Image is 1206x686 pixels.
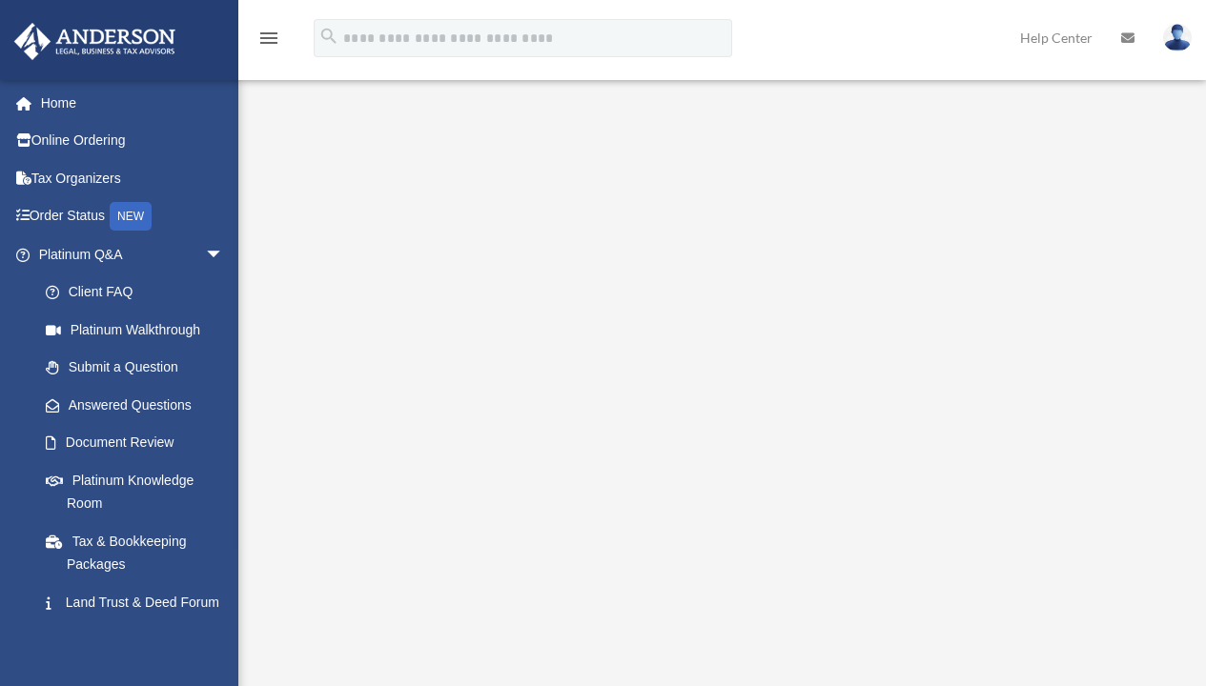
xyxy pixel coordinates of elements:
a: Tax Organizers [13,159,253,197]
a: Portal Feedback [27,621,253,659]
img: User Pic [1163,24,1192,51]
a: Home [13,84,253,122]
span: arrow_drop_down [205,235,243,274]
a: Tax & Bookkeeping Packages [27,522,253,583]
a: Platinum Walkthrough [27,311,243,349]
i: search [318,26,339,47]
a: Platinum Q&Aarrow_drop_down [13,235,253,273]
a: Document Review [27,424,253,462]
a: Order StatusNEW [13,197,253,236]
a: Answered Questions [27,386,253,424]
a: Platinum Knowledge Room [27,461,253,522]
a: menu [257,33,280,50]
i: menu [257,27,280,50]
a: Online Ordering [13,122,253,160]
a: Land Trust & Deed Forum [27,583,253,621]
img: Anderson Advisors Platinum Portal [9,23,181,60]
iframe: <span data-mce-type="bookmark" style="display: inline-block; width: 0px; overflow: hidden; line-h... [257,104,1182,617]
a: Client FAQ [27,273,253,312]
a: Submit a Question [27,349,253,387]
div: NEW [110,202,152,231]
